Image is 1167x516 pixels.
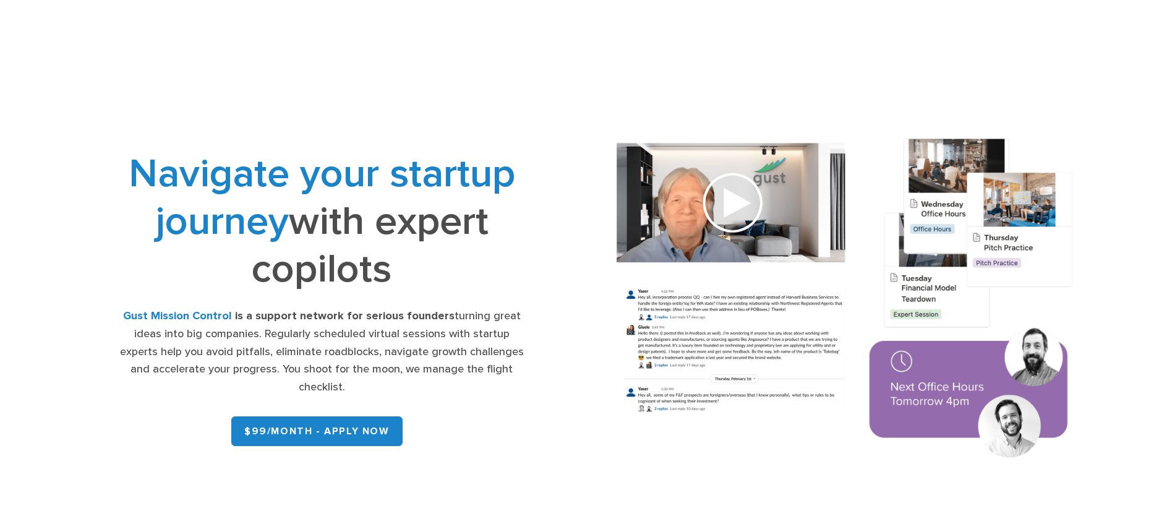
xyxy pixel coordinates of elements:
[120,307,524,397] div: turning great ideas into big companies. Regularly scheduled virtual sessions with startup experts...
[592,120,1097,481] img: Composition of calendar events, a video call presentation, and chat rooms
[123,309,232,322] strong: Gust Mission Control
[120,150,524,293] h1: with expert copilots
[129,150,515,245] span: Navigate your startup journey
[231,416,403,446] a: $99/month - APPLY NOW
[235,309,455,322] strong: is a support network for serious founders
